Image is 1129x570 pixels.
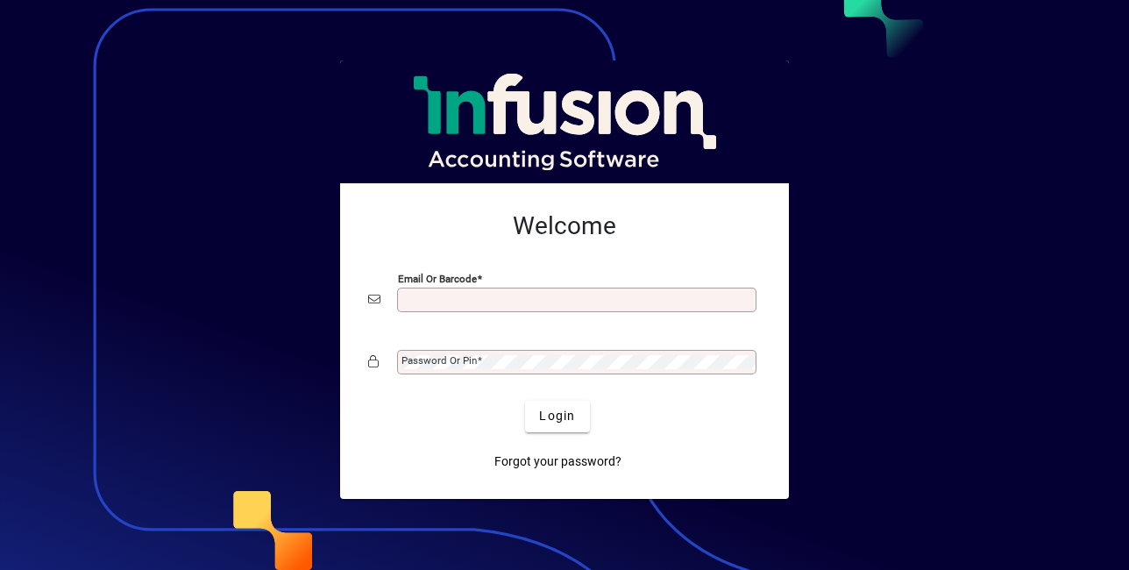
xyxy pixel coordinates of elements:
[539,407,575,425] span: Login
[368,211,761,241] h2: Welcome
[525,401,589,432] button: Login
[398,272,477,284] mat-label: Email or Barcode
[494,452,621,471] span: Forgot your password?
[487,446,628,478] a: Forgot your password?
[401,354,477,367] mat-label: Password or Pin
